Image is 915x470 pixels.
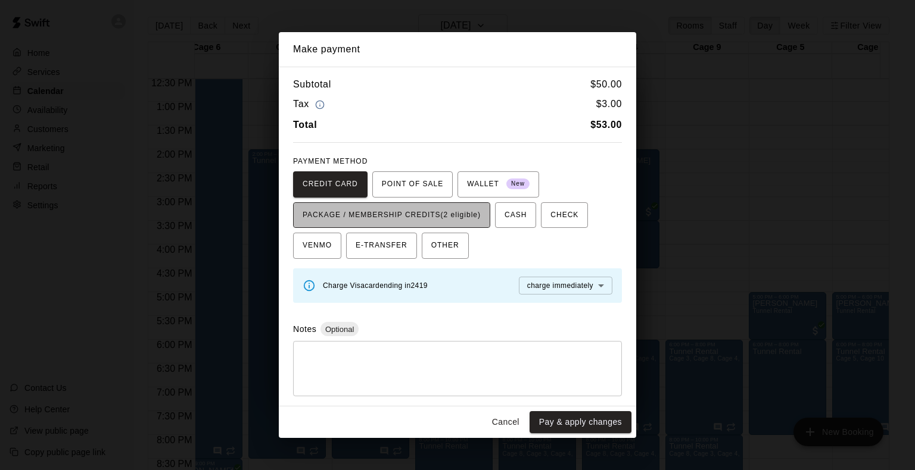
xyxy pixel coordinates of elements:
h6: Tax [293,96,328,112]
b: Total [293,120,317,130]
span: OTHER [431,236,459,255]
button: WALLET New [457,171,539,198]
span: PACKAGE / MEMBERSHIP CREDITS (2 eligible) [303,206,481,225]
button: OTHER [422,233,469,259]
h2: Make payment [279,32,636,67]
span: POINT OF SALE [382,175,443,194]
span: Charge Visa card ending in 2419 [323,281,428,290]
button: E-TRANSFER [346,233,417,259]
h6: $ 50.00 [590,77,622,92]
label: Notes [293,324,316,334]
button: PACKAGE / MEMBERSHIP CREDITS(2 eligible) [293,202,490,228]
button: CASH [495,202,536,228]
span: charge immediately [527,281,593,290]
button: CHECK [541,202,588,228]
span: New [506,176,530,192]
button: POINT OF SALE [372,171,453,198]
span: VENMO [303,236,332,255]
h6: Subtotal [293,77,331,92]
span: PAYMENT METHOD [293,157,368,165]
b: $ 53.00 [590,120,622,130]
h6: $ 3.00 [596,96,622,112]
span: CHECK [550,206,578,225]
button: Pay & apply changes [530,411,631,433]
button: CREDIT CARD [293,171,368,198]
span: CASH [505,206,527,225]
span: CREDIT CARD [303,175,358,194]
button: Cancel [487,411,525,433]
button: VENMO [293,233,341,259]
span: Optional [320,325,359,334]
span: WALLET [467,175,530,194]
span: E-TRANSFER [356,236,407,255]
